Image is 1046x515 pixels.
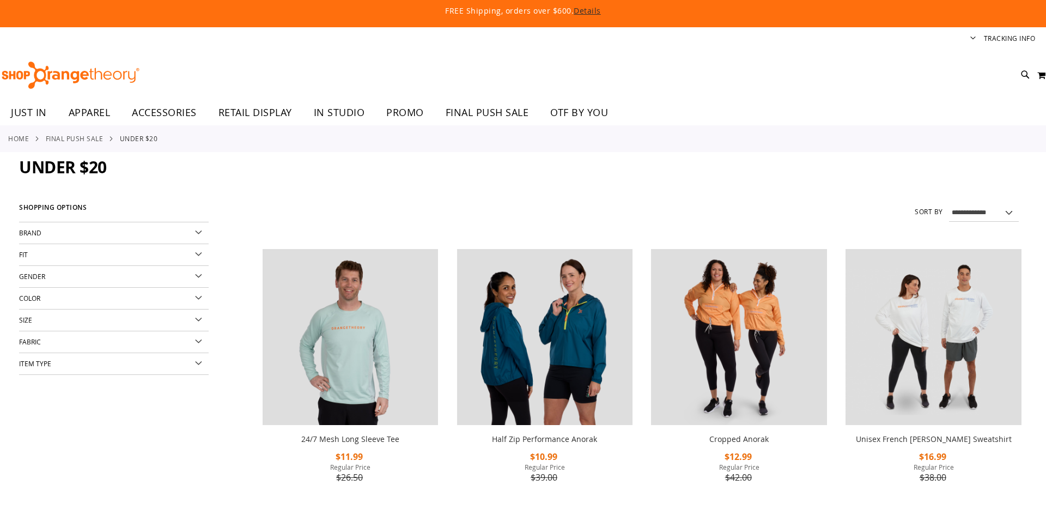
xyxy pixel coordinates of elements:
span: ACCESSORIES [132,100,197,125]
span: Color [19,294,40,302]
span: $10.99 [530,451,559,463]
a: Cropped Anorak primary image [651,249,827,427]
span: $42.00 [725,471,753,483]
div: product [257,244,444,513]
a: Unisex French Terry Crewneck Sweatshirt primary image [846,249,1021,427]
span: Regular Price [846,463,1021,471]
span: APPAREL [69,100,111,125]
strong: Shopping Options [19,199,209,222]
span: Gender [19,272,45,281]
a: Unisex French [PERSON_NAME] Sweatshirt [856,434,1012,444]
a: Tracking Info [984,34,1036,43]
a: Details [574,5,601,16]
span: PROMO [386,100,424,125]
img: Main Image of 1457095 [263,249,439,425]
label: Sort By [915,207,943,216]
span: Fit [19,250,28,259]
span: Brand [19,228,41,237]
a: Home [8,134,29,143]
a: PROMO [375,100,435,125]
span: Regular Price [651,463,827,471]
div: Gender [19,266,209,288]
span: $12.99 [725,451,753,463]
p: FREE Shipping, orders over $600. [196,5,850,16]
img: Half Zip Performance Anorak [457,249,633,425]
span: Regular Price [457,463,633,471]
a: FINAL PUSH SALE [435,100,540,125]
a: Cropped Anorak [709,434,769,444]
div: product [452,244,638,513]
span: Size [19,316,32,324]
span: Item Type [19,359,51,368]
a: 24/7 Mesh Long Sleeve Tee [301,434,399,444]
img: Cropped Anorak primary image [651,249,827,425]
div: Fit [19,244,209,266]
div: Color [19,288,209,310]
div: product [646,244,832,513]
div: Brand [19,222,209,244]
a: Half Zip Performance Anorak [492,434,597,444]
div: Size [19,310,209,331]
span: $16.99 [919,451,948,463]
img: Unisex French Terry Crewneck Sweatshirt primary image [846,249,1021,425]
span: Under $20 [19,156,107,178]
span: IN STUDIO [314,100,365,125]
span: RETAIL DISPLAY [218,100,292,125]
a: APPAREL [58,100,121,125]
a: RETAIL DISPLAY [208,100,303,125]
a: Main Image of 1457095 [263,249,439,427]
span: $38.00 [920,471,948,483]
span: JUST IN [11,100,47,125]
strong: Under $20 [120,134,158,143]
span: Regular Price [263,463,439,471]
button: Account menu [970,34,976,44]
span: $26.50 [336,471,364,483]
a: IN STUDIO [303,100,376,125]
div: Fabric [19,331,209,353]
span: OTF BY YOU [550,100,608,125]
span: $39.00 [531,471,559,483]
div: product [840,244,1027,513]
a: OTF BY YOU [539,100,619,125]
span: $11.99 [336,451,364,463]
div: Item Type [19,353,209,375]
a: FINAL PUSH SALE [46,134,104,143]
span: FINAL PUSH SALE [446,100,529,125]
a: Half Zip Performance Anorak [457,249,633,427]
a: ACCESSORIES [121,100,208,125]
span: Fabric [19,337,41,346]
